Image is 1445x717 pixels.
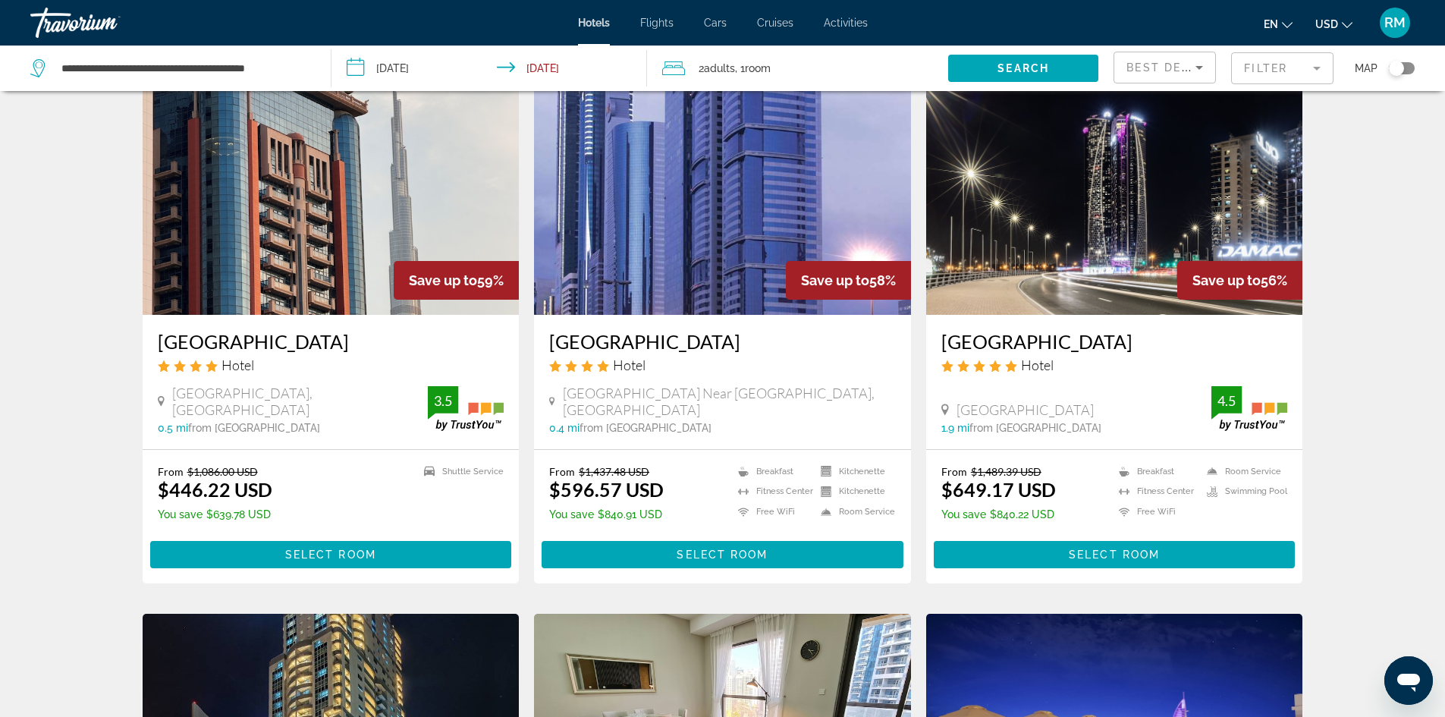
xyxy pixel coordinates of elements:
[549,422,580,434] span: 0.4 mi
[549,508,594,520] span: You save
[957,401,1094,418] span: [GEOGRAPHIC_DATA]
[549,508,664,520] p: $840.91 USD
[579,465,649,478] del: $1,437.48 USD
[813,486,896,498] li: Kitchenette
[704,62,735,74] span: Adults
[640,17,674,29] a: Flights
[969,422,1101,434] span: from [GEOGRAPHIC_DATA]
[1111,486,1199,498] li: Fitness Center
[934,544,1296,561] a: Select Room
[158,508,203,520] span: You save
[801,272,869,288] span: Save up to
[221,357,254,373] span: Hotel
[580,422,712,434] span: from [GEOGRAPHIC_DATA]
[745,62,771,74] span: Room
[1315,18,1338,30] span: USD
[549,357,896,373] div: 4 star Hotel
[941,330,1288,353] a: [GEOGRAPHIC_DATA]
[172,385,429,418] span: [GEOGRAPHIC_DATA], [GEOGRAPHIC_DATA]
[1069,549,1160,561] span: Select Room
[1355,58,1377,79] span: Map
[143,72,520,315] img: Hotel image
[941,422,969,434] span: 1.9 mi
[934,541,1296,568] button: Select Room
[1199,465,1287,478] li: Room Service
[158,508,272,520] p: $639.78 USD
[158,465,184,478] span: From
[941,478,1056,501] ins: $649.17 USD
[30,3,182,42] a: Travorium
[926,72,1303,315] img: Hotel image
[1111,505,1199,518] li: Free WiFi
[1264,13,1293,35] button: Change language
[730,486,813,498] li: Fitness Center
[971,465,1041,478] del: $1,489.39 USD
[150,541,512,568] button: Select Room
[948,55,1098,82] button: Search
[735,58,771,79] span: , 1
[1211,386,1287,431] img: trustyou-badge.svg
[409,272,477,288] span: Save up to
[997,62,1049,74] span: Search
[534,72,911,315] img: Hotel image
[331,46,648,91] button: Check-in date: Nov 3, 2025 Check-out date: Nov 7, 2025
[578,17,610,29] a: Hotels
[1264,18,1278,30] span: en
[549,478,664,501] ins: $596.57 USD
[1126,58,1203,77] mat-select: Sort by
[1377,61,1415,75] button: Toggle map
[677,549,768,561] span: Select Room
[613,357,646,373] span: Hotel
[941,508,986,520] span: You save
[416,465,504,478] li: Shuttle Service
[1199,486,1287,498] li: Swimming Pool
[704,17,727,29] a: Cars
[158,357,504,373] div: 4 star Hotel
[285,549,376,561] span: Select Room
[1126,61,1205,74] span: Best Deals
[542,541,903,568] button: Select Room
[1231,52,1333,85] button: Filter
[813,465,896,478] li: Kitchenette
[1177,261,1302,300] div: 56%
[188,422,320,434] span: from [GEOGRAPHIC_DATA]
[1211,392,1242,410] div: 4.5
[563,385,896,418] span: [GEOGRAPHIC_DATA] Near [GEOGRAPHIC_DATA], [GEOGRAPHIC_DATA]
[1192,272,1261,288] span: Save up to
[150,544,512,561] a: Select Room
[542,544,903,561] a: Select Room
[428,392,458,410] div: 3.5
[158,330,504,353] a: [GEOGRAPHIC_DATA]
[1384,656,1433,705] iframe: Button to launch messaging window
[1375,7,1415,39] button: User Menu
[786,261,911,300] div: 58%
[549,330,896,353] a: [GEOGRAPHIC_DATA]
[1021,357,1054,373] span: Hotel
[813,505,896,518] li: Room Service
[647,46,948,91] button: Travelers: 2 adults, 0 children
[394,261,519,300] div: 59%
[1315,13,1352,35] button: Change currency
[941,465,967,478] span: From
[158,478,272,501] ins: $446.22 USD
[1111,465,1199,478] li: Breakfast
[730,465,813,478] li: Breakfast
[941,357,1288,373] div: 5 star Hotel
[941,508,1056,520] p: $840.22 USD
[757,17,793,29] a: Cruises
[1384,15,1406,30] span: RM
[158,422,188,434] span: 0.5 mi
[824,17,868,29] a: Activities
[549,465,575,478] span: From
